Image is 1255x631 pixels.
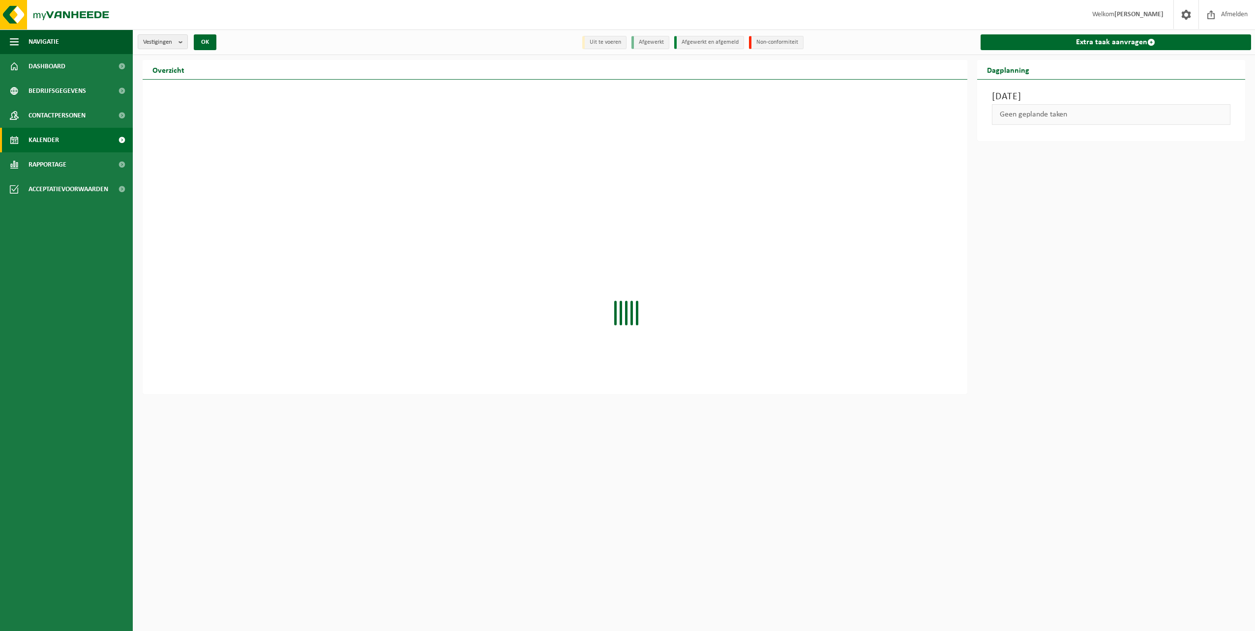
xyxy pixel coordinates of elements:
[631,36,669,49] li: Afgewerkt
[1114,11,1164,18] strong: [PERSON_NAME]
[29,79,86,103] span: Bedrijfsgegevens
[977,60,1039,79] h2: Dagplanning
[143,60,194,79] h2: Overzicht
[992,89,1231,104] h3: [DATE]
[674,36,744,49] li: Afgewerkt en afgemeld
[992,104,1231,125] div: Geen geplande taken
[29,177,108,201] span: Acceptatievoorwaarden
[981,34,1252,50] a: Extra taak aanvragen
[29,128,59,152] span: Kalender
[29,54,65,79] span: Dashboard
[29,29,59,54] span: Navigatie
[29,103,86,128] span: Contactpersonen
[143,35,175,50] span: Vestigingen
[582,36,627,49] li: Uit te voeren
[138,34,188,49] button: Vestigingen
[29,152,66,177] span: Rapportage
[194,34,216,50] button: OK
[749,36,804,49] li: Non-conformiteit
